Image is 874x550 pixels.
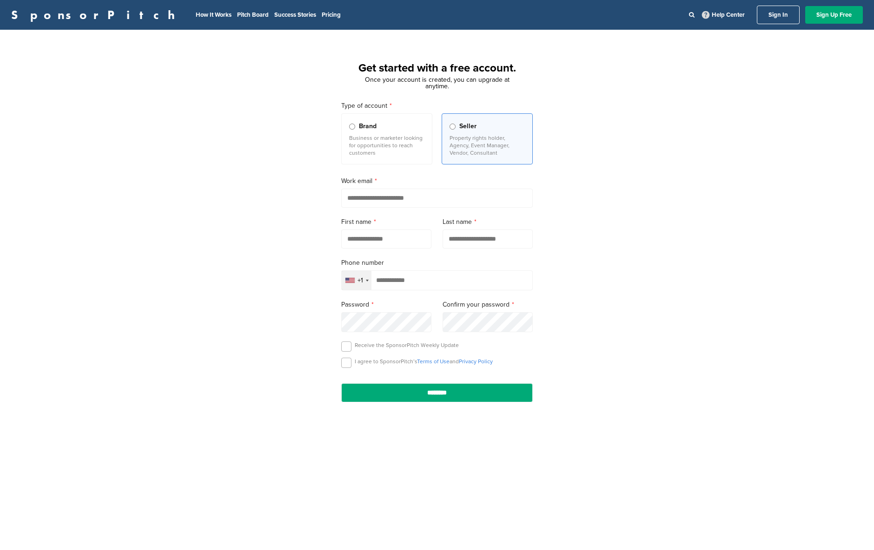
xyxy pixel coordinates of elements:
label: Confirm your password [443,300,533,310]
a: Help Center [700,9,747,20]
a: How It Works [196,11,232,19]
label: First name [341,217,431,227]
p: Property rights holder, Agency, Event Manager, Vendor, Consultant [450,134,525,157]
a: Success Stories [274,11,316,19]
label: Phone number [341,258,533,268]
a: Privacy Policy [459,358,493,365]
input: Brand Business or marketer looking for opportunities to reach customers [349,124,355,130]
div: +1 [358,277,363,284]
input: Seller Property rights holder, Agency, Event Manager, Vendor, Consultant [450,124,456,130]
span: Once your account is created, you can upgrade at anytime. [365,76,510,90]
h1: Get started with a free account. [330,60,544,77]
a: Pricing [322,11,341,19]
label: Work email [341,176,533,186]
p: I agree to SponsorPitch’s and [355,358,493,365]
label: Last name [443,217,533,227]
span: Brand [359,121,377,131]
p: Receive the SponsorPitch Weekly Update [355,341,459,349]
label: Type of account [341,101,533,111]
label: Password [341,300,431,310]
div: Selected country [342,271,371,290]
a: Pitch Board [237,11,269,19]
a: Sign In [757,6,800,24]
p: Business or marketer looking for opportunities to reach customers [349,134,424,157]
a: Terms of Use [417,358,450,365]
a: Sign Up Free [805,6,863,24]
span: Seller [459,121,477,131]
a: SponsorPitch [11,9,181,21]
